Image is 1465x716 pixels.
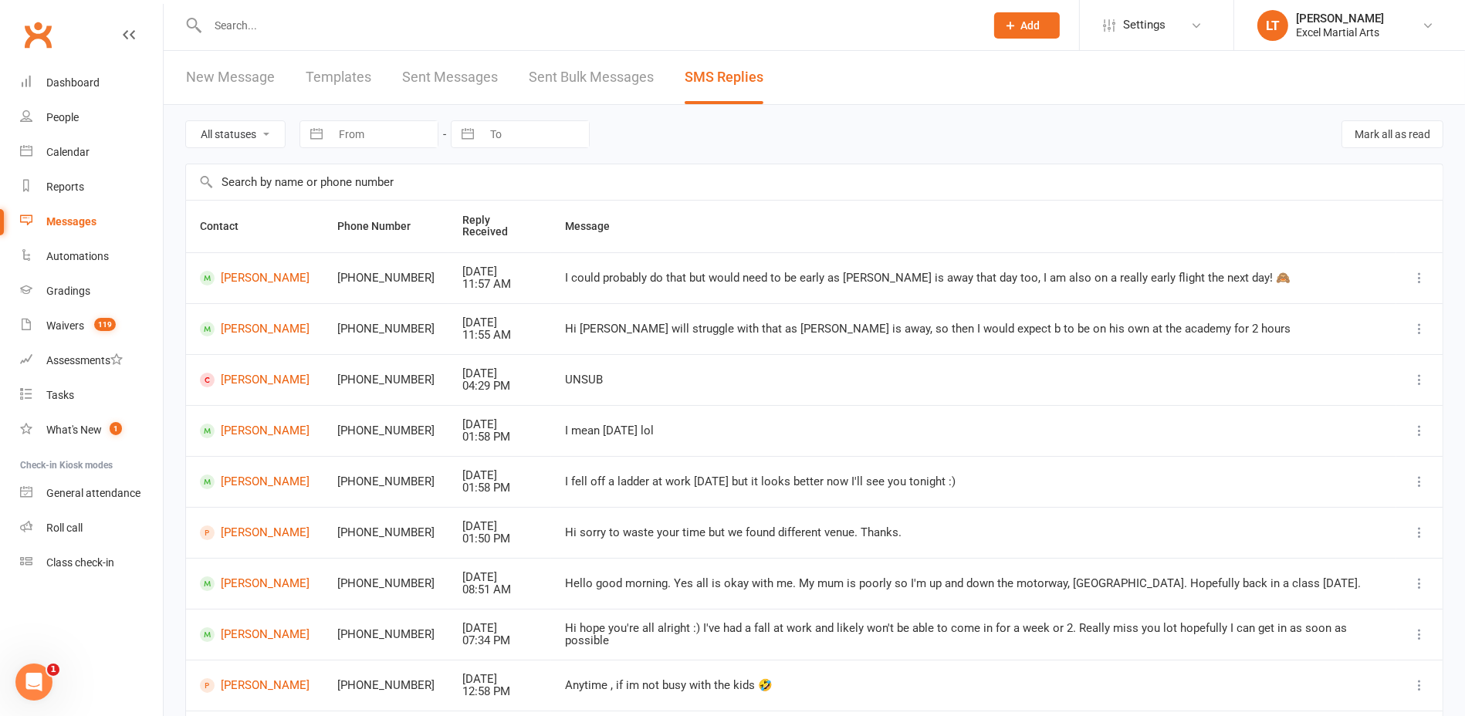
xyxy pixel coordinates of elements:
a: People [20,100,163,135]
a: [PERSON_NAME] [200,322,310,336]
input: Search by name or phone number [186,164,1443,200]
a: Sent Bulk Messages [529,51,654,104]
div: I could probably do that but would need to be early as [PERSON_NAME] is away that day too, I am a... [565,272,1382,285]
div: [DATE] [462,622,537,635]
a: What's New1 [20,413,163,447]
div: 11:55 AM [462,329,537,342]
a: Clubworx [19,15,57,54]
input: To [482,121,589,147]
div: Hi sorry to waste your time but we found different venue. Thanks. [565,526,1382,539]
div: [DATE] [462,418,537,431]
div: Calendar [46,146,90,158]
a: SMS Replies [685,51,763,104]
button: Mark all as read [1342,120,1443,148]
div: [DATE] [462,571,537,584]
button: Add [994,12,1060,39]
th: Phone Number [323,201,448,252]
div: People [46,111,79,123]
a: Waivers 119 [20,309,163,343]
div: 11:57 AM [462,278,537,291]
div: [PHONE_NUMBER] [337,526,435,539]
a: [PERSON_NAME] [200,627,310,642]
a: Roll call [20,511,163,545]
div: UNSUB [565,373,1382,387]
div: [PHONE_NUMBER] [337,679,435,692]
div: What's New [46,424,102,436]
a: General attendance kiosk mode [20,476,163,511]
a: Reports [20,170,163,204]
div: Hi [PERSON_NAME] will struggle with that as [PERSON_NAME] is away, so then I would expect b to be... [565,323,1382,336]
a: Dashboard [20,66,163,100]
th: Message [551,201,1396,252]
div: [PERSON_NAME] [1296,12,1384,25]
a: Gradings [20,274,163,309]
div: [PHONE_NUMBER] [337,424,435,437]
a: [PERSON_NAME] [200,271,310,285]
a: [PERSON_NAME] [200,475,310,489]
div: [DATE] [462,469,537,482]
div: Tasks [46,389,74,401]
div: [DATE] [462,367,537,380]
div: 01:58 PM [462,431,537,444]
div: 01:58 PM [462,481,537,495]
div: 12:58 PM [462,685,537,698]
a: Messages [20,204,163,239]
div: [DATE] [462,673,537,686]
iframe: Intercom live chat [15,664,52,701]
a: Assessments [20,343,163,378]
a: [PERSON_NAME] [200,373,310,387]
div: Messages [46,215,96,228]
div: I fell off a ladder at work [DATE] but it looks better now I'll see you tonight :) [565,475,1382,488]
div: 04:29 PM [462,380,537,393]
th: Reply Received [448,201,551,252]
div: [PHONE_NUMBER] [337,475,435,488]
div: 07:34 PM [462,634,537,647]
a: [PERSON_NAME] [200,525,310,540]
div: Anytime , if im not busy with the kids 🤣 [565,679,1382,692]
a: [PERSON_NAME] [200,678,310,693]
div: [DATE] [462,265,537,279]
span: 1 [110,422,122,435]
div: [PHONE_NUMBER] [337,373,435,387]
a: New Message [186,51,275,104]
div: I mean [DATE] lol [565,424,1382,437]
a: Automations [20,239,163,274]
div: Dashboard [46,76,100,89]
th: Contact [186,201,323,252]
a: Calendar [20,135,163,170]
div: Automations [46,250,109,262]
div: Excel Martial Arts [1296,25,1384,39]
span: Add [1021,19,1040,32]
div: [DATE] [462,316,537,329]
div: Hello good morning. Yes all is okay with me. My mum is poorly so I'm up and down the motorway, [G... [565,577,1382,590]
input: Search... [203,15,974,36]
a: Tasks [20,378,163,413]
span: 119 [94,318,116,331]
div: Hi hope you're all alright :) I've had a fall at work and likely won't be able to come in for a w... [565,622,1382,647]
div: [PHONE_NUMBER] [337,272,435,285]
a: [PERSON_NAME] [200,424,310,438]
div: [PHONE_NUMBER] [337,323,435,336]
div: Assessments [46,354,123,366]
div: 01:50 PM [462,532,537,545]
div: General attendance [46,487,140,499]
div: [DATE] [462,520,537,533]
div: LT [1257,10,1288,41]
span: Settings [1123,8,1166,42]
div: Class check-in [46,556,114,569]
div: Reports [46,181,84,193]
input: From [330,121,438,147]
a: [PERSON_NAME] [200,576,310,591]
div: [PHONE_NUMBER] [337,628,435,641]
div: Roll call [46,522,83,534]
div: [PHONE_NUMBER] [337,577,435,590]
a: Sent Messages [402,51,498,104]
a: Class kiosk mode [20,545,163,580]
a: Templates [306,51,371,104]
div: 08:51 AM [462,583,537,596]
div: Waivers [46,319,84,332]
div: Gradings [46,285,90,297]
span: 1 [47,664,59,676]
